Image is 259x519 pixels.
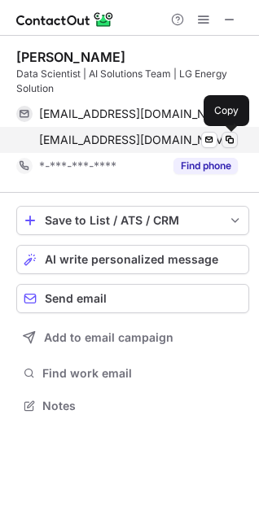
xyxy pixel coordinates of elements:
span: [EMAIL_ADDRESS][DOMAIN_NAME] [39,107,226,121]
span: Find work email [42,366,243,381]
button: Send email [16,284,249,313]
button: Notes [16,395,249,417]
span: Add to email campaign [44,331,173,344]
div: [PERSON_NAME] [16,49,125,65]
span: [EMAIL_ADDRESS][DOMAIN_NAME] [39,133,235,147]
button: Add to email campaign [16,323,249,352]
img: ContactOut v5.3.10 [16,10,114,29]
div: Save to List / ATS / CRM [45,214,221,227]
button: Find work email [16,362,249,385]
span: Send email [45,292,107,305]
button: Reveal Button [173,158,238,174]
button: AI write personalized message [16,245,249,274]
span: AI write personalized message [45,253,218,266]
span: Notes [42,399,243,413]
button: save-profile-one-click [16,206,249,235]
div: Data Scientist | AI Solutions Team | LG Energy Solution [16,67,249,96]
